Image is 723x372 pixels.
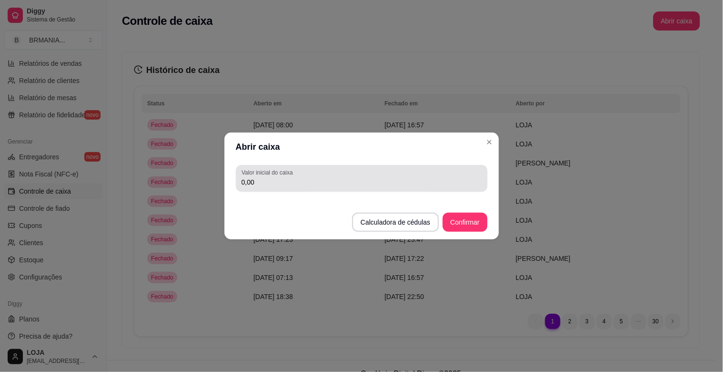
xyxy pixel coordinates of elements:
[224,133,499,161] header: Abrir caixa
[352,213,439,232] button: Calculadora de cédulas
[482,134,497,150] button: Close
[443,213,487,232] button: Confirmar
[242,168,296,176] label: Valor inicial do caixa
[242,177,482,187] input: Valor inicial do caixa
